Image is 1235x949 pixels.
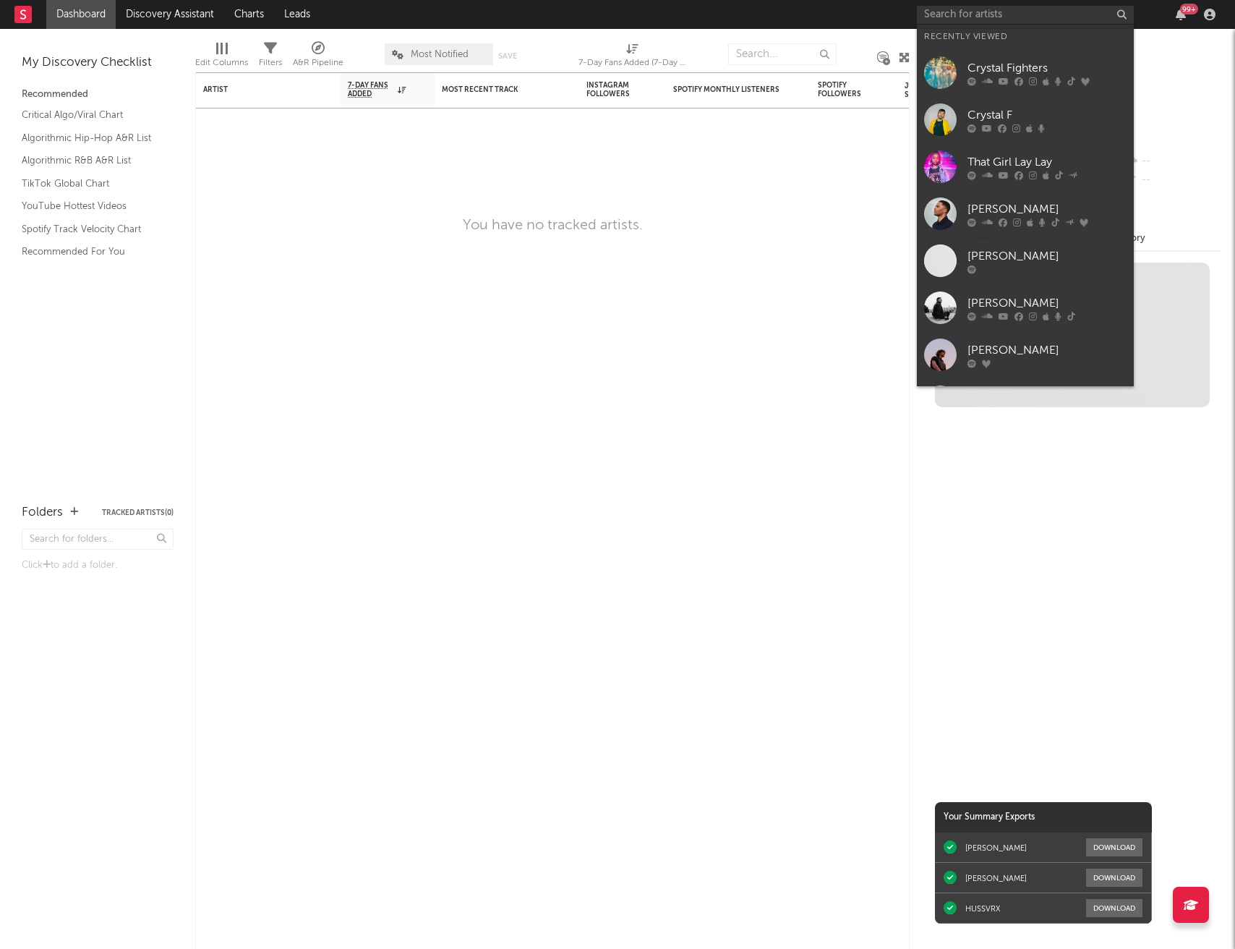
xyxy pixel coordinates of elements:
a: [PERSON_NAME] [917,331,1134,378]
a: [PERSON_NAME] [917,284,1134,331]
div: That Girl Lay Lay [967,153,1127,171]
input: Search... [728,43,837,65]
div: Filters [259,36,282,78]
div: [PERSON_NAME] [967,247,1127,265]
div: My Discovery Checklist [22,54,174,72]
div: Edit Columns [195,36,248,78]
div: [PERSON_NAME] [967,341,1127,359]
a: Spotify Track Velocity Chart [22,221,159,237]
a: That Girl Lay Lay [917,143,1134,190]
div: -- [1124,152,1221,171]
div: Recommended [22,86,174,103]
a: Algorithmic R&B A&R List [22,153,159,169]
div: A&R Pipeline [293,36,343,78]
span: 7-Day Fans Added [348,81,394,98]
div: You have no tracked artists. [463,217,643,234]
div: Click to add a folder. [22,557,174,574]
div: HUSSVRX [965,903,1001,914]
a: [PERSON_NAME] [917,237,1134,284]
div: Recently Viewed [924,28,1127,46]
div: Most Recent Track [442,85,550,94]
input: Search for folders... [22,529,174,550]
div: [PERSON_NAME] [965,873,1027,883]
div: [PERSON_NAME] [967,200,1127,218]
a: Cash Muretta [917,378,1134,425]
div: Crystal F [967,106,1127,124]
div: [PERSON_NAME] [965,843,1027,853]
div: Artist [203,85,312,94]
button: 99+ [1176,9,1186,20]
div: Edit Columns [195,54,248,72]
div: Filters [259,54,282,72]
div: Spotify Followers [818,81,868,98]
a: Recommended For You [22,244,159,260]
span: Most Notified [411,50,469,59]
div: 7-Day Fans Added (7-Day Fans Added) [578,36,687,78]
a: TikTok Global Chart [22,176,159,192]
button: Save [498,52,517,60]
div: -- [1124,171,1221,190]
div: 99 + [1180,4,1198,14]
a: Algorithmic Hip-Hop A&R List [22,130,159,146]
div: Crystal Fighters [967,59,1127,77]
a: YouTube Hottest Videos [22,198,159,214]
input: Search for artists [917,6,1134,24]
div: Spotify Monthly Listeners [673,85,782,94]
div: Your Summary Exports [935,802,1152,833]
div: [PERSON_NAME] [967,294,1127,312]
div: A&R Pipeline [293,54,343,72]
a: Critical Algo/Viral Chart [22,107,159,123]
button: Download [1086,899,1142,917]
div: 7-Day Fans Added (7-Day Fans Added) [578,54,687,72]
a: Crystal Fighters [917,49,1134,96]
a: [PERSON_NAME] [917,190,1134,237]
a: Crystal F [917,96,1134,143]
div: Instagram Followers [586,81,637,98]
div: Folders [22,504,63,522]
div: Jump Score [905,82,941,99]
button: Download [1086,838,1142,856]
button: Tracked Artists(0) [102,509,174,516]
button: Download [1086,869,1142,887]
